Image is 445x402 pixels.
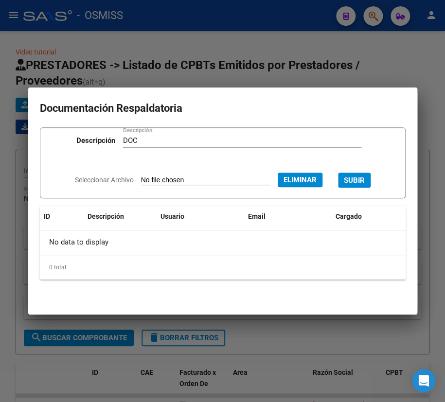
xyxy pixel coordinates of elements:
[412,369,435,392] div: Open Intercom Messenger
[84,206,157,227] datatable-header-cell: Descripción
[76,135,115,146] p: Descripción
[278,173,322,187] button: Eliminar
[336,212,362,220] span: Cargado
[88,212,124,220] span: Descripción
[332,206,405,227] datatable-header-cell: Cargado
[40,230,406,255] div: No data to display
[40,255,406,280] div: 0 total
[157,206,244,227] datatable-header-cell: Usuario
[344,176,365,185] span: SUBIR
[44,212,50,220] span: ID
[244,206,332,227] datatable-header-cell: Email
[75,176,134,184] span: Seleccionar Archivo
[248,212,266,220] span: Email
[40,206,84,227] datatable-header-cell: ID
[40,99,406,118] h2: Documentación Respaldatoria
[160,212,184,220] span: Usuario
[338,173,371,188] button: SUBIR
[284,175,317,184] span: Eliminar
